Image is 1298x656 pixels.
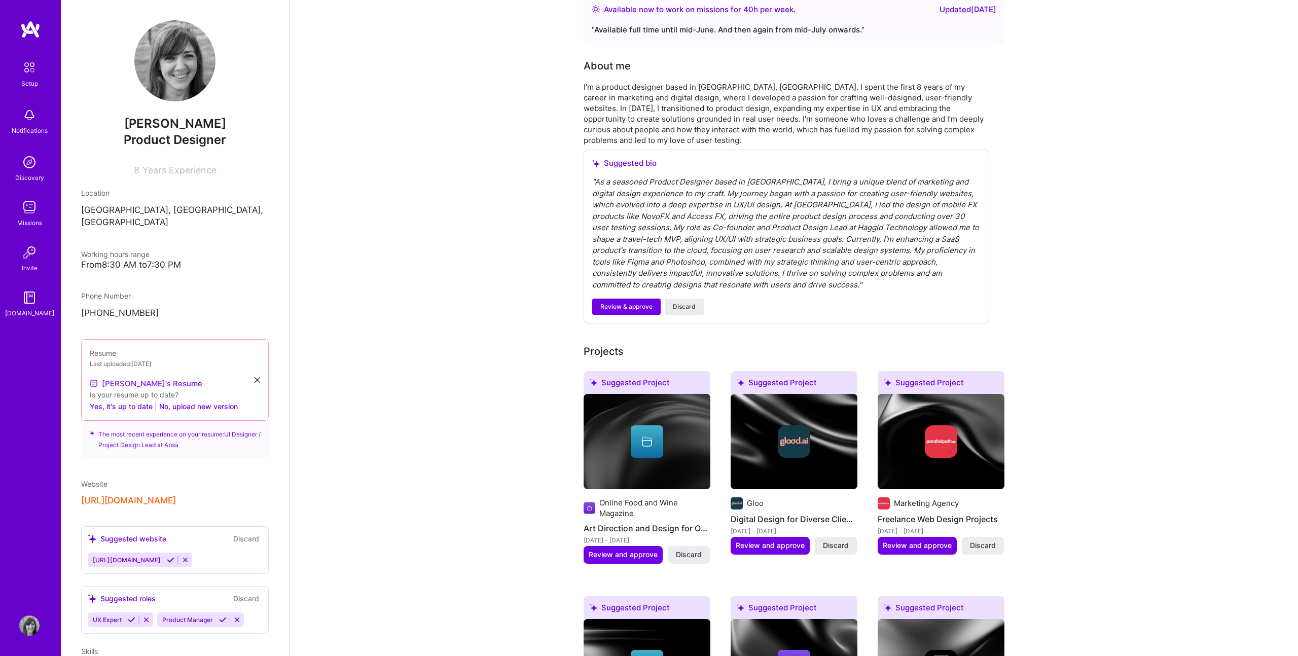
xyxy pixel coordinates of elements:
[19,242,40,263] img: Invite
[584,344,624,359] div: Projects
[600,302,653,311] span: Review & approve
[19,57,40,78] img: setup
[124,132,226,147] span: Product Designer
[182,556,189,564] i: Reject
[925,425,957,458] img: Company logo
[162,616,213,624] span: Product Manager
[21,78,38,89] div: Setup
[592,158,981,168] div: Suggested bio
[90,400,153,412] button: Yes, it's up to date
[584,394,710,489] img: cover
[592,160,600,167] i: icon SuggestedTeams
[747,498,764,508] div: Gloo
[81,116,269,131] span: [PERSON_NAME]
[878,497,890,509] img: Company logo
[142,165,217,175] span: Years Experience
[592,5,600,13] img: Availability
[878,596,1004,623] div: Suggested Project
[584,502,595,514] img: Company logo
[81,188,269,198] div: Location
[81,204,269,229] p: [GEOGRAPHIC_DATA], [GEOGRAPHIC_DATA], [GEOGRAPHIC_DATA]
[676,550,702,560] span: Discard
[93,616,122,624] span: UX Expert
[19,152,40,172] img: discovery
[778,425,810,458] img: Company logo
[12,125,48,136] div: Notifications
[255,377,260,383] i: icon Close
[894,498,959,508] div: Marketing Agency
[584,82,989,145] div: I’m a product designer based in [GEOGRAPHIC_DATA], [GEOGRAPHIC_DATA]. I spent the first 8 years o...
[81,250,150,259] span: Working hours range
[81,260,269,270] div: From 8:30 AM to 7:30 PM
[93,556,161,564] span: [URL][DOMAIN_NAME]
[743,5,753,14] span: 40
[90,377,202,389] a: [PERSON_NAME]'s Resume
[592,24,996,36] div: “ Available full time until mid-June. And then again from mid-July onwards. ”
[737,379,744,386] i: icon SuggestedTeams
[81,647,98,655] span: Skills
[731,526,857,536] div: [DATE] - [DATE]
[884,604,891,611] i: icon SuggestedTeams
[589,550,658,560] span: Review and approve
[230,593,262,604] button: Discard
[884,379,891,386] i: icon SuggestedTeams
[134,165,139,175] span: 8
[731,513,857,526] h4: Digital Design for Diverse Clients
[19,615,40,636] img: User Avatar
[90,349,116,357] span: Resume
[230,533,262,544] button: Discard
[878,526,1004,536] div: [DATE] - [DATE]
[17,217,42,228] div: Missions
[81,480,107,488] span: Website
[81,415,269,458] div: The most recent experience on your resume: UI Designer / Project Design Lead at Absa
[592,176,981,290] div: " As a seasoned Product Designer based in [GEOGRAPHIC_DATA], I bring a unique blend of marketing ...
[590,604,597,611] i: icon SuggestedTeams
[584,596,710,623] div: Suggested Project
[90,358,260,369] div: Last uploaded: [DATE]
[128,616,135,624] i: Accept
[155,401,157,412] span: |
[88,594,96,603] i: icon SuggestedTeams
[940,4,996,16] div: Updated [DATE]
[81,291,131,300] span: Phone Number
[584,371,710,398] div: Suggested Project
[878,371,1004,398] div: Suggested Project
[878,394,1004,489] img: cover
[167,556,174,564] i: Accept
[88,534,96,543] i: icon SuggestedTeams
[584,522,710,535] h4: Art Direction and Design for Online Magazine
[22,263,38,273] div: Invite
[731,394,857,489] img: cover
[599,497,710,519] div: Online Food and Wine Magazine
[731,596,857,623] div: Suggested Project
[970,540,996,551] span: Discard
[89,429,94,436] i: icon SuggestedTeams
[142,616,150,624] i: Reject
[233,616,241,624] i: Reject
[20,20,41,39] img: logo
[590,379,597,386] i: icon SuggestedTeams
[90,389,260,400] div: Is your resume up to date?
[5,308,54,318] div: [DOMAIN_NAME]
[883,540,952,551] span: Review and approve
[90,379,98,387] img: Resume
[737,604,744,611] i: icon SuggestedTeams
[731,497,743,509] img: Company logo
[15,172,44,183] div: Discovery
[88,533,166,544] div: Suggested website
[878,513,1004,526] h4: Freelance Web Design Projects
[19,197,40,217] img: teamwork
[604,4,796,16] div: Available now to work on missions for h per week .
[134,20,215,101] img: User Avatar
[81,307,269,319] p: [PHONE_NUMBER]
[88,593,156,604] div: Suggested roles
[219,616,227,624] i: Accept
[731,371,857,398] div: Suggested Project
[736,540,805,551] span: Review and approve
[823,540,849,551] span: Discard
[19,105,40,125] img: bell
[673,302,696,311] span: Discard
[584,535,710,545] div: [DATE] - [DATE]
[81,495,176,506] button: [URL][DOMAIN_NAME]
[19,287,40,308] img: guide book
